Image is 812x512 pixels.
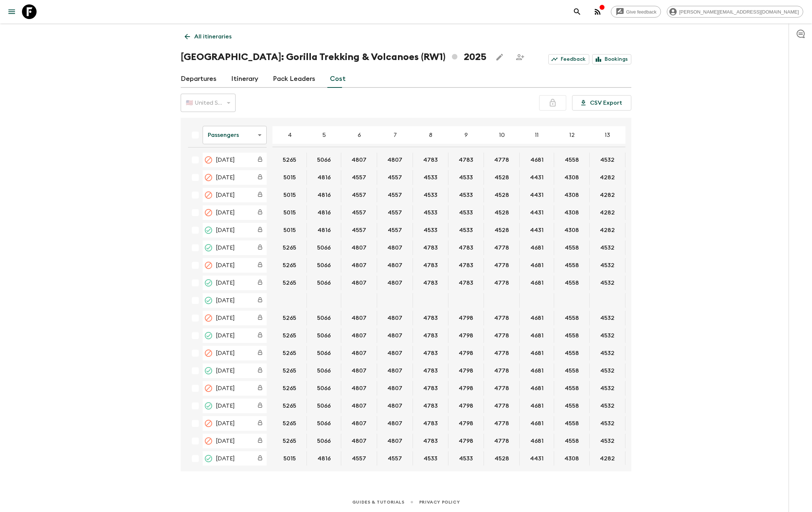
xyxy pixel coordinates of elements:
[556,416,588,431] button: 4558
[343,258,375,273] button: 4807
[274,381,305,396] button: 5265
[288,131,292,139] p: 4
[415,205,446,220] button: 4533
[520,240,554,255] div: 27 Jun 2025; 11
[448,258,484,273] div: 03 Jul 2025; 9
[253,171,267,184] div: Costs are fixed. The departure date (14 Feb 2025) has passed
[379,399,411,413] button: 4807
[307,188,341,202] div: 14 Mar 2025; 5
[522,346,552,360] button: 4681
[414,153,447,167] button: 4783
[414,434,447,448] button: 4783
[521,170,552,185] button: 4431
[309,205,339,220] button: 4816
[308,276,339,290] button: 5066
[591,276,623,290] button: 4532
[591,399,623,413] button: 4532
[379,451,411,466] button: 4557
[322,131,326,139] p: 5
[415,170,446,185] button: 4533
[204,419,213,428] svg: Cancelled
[448,205,484,220] div: 18 Apr 2025; 9
[556,240,588,255] button: 4558
[188,128,203,142] div: Select all
[275,205,305,220] button: 5015
[484,188,520,202] div: 14 Mar 2025; 10
[484,170,520,185] div: 14 Feb 2025; 10
[414,363,447,378] button: 4783
[309,170,339,185] button: 4816
[204,191,213,199] svg: Cancelled
[204,296,213,305] svg: Proposed
[414,328,447,343] button: 4783
[413,223,448,238] div: 23 May 2025; 8
[556,451,588,466] button: 4308
[429,131,432,139] p: 8
[343,240,375,255] button: 4807
[520,170,554,185] div: 14 Feb 2025; 11
[554,153,590,167] div: 17 Jan 2025; 12
[414,346,447,360] button: 4783
[556,258,588,273] button: 4558
[204,366,213,375] svg: Completed
[379,188,411,202] button: 4557
[522,276,552,290] button: 4681
[591,416,623,431] button: 4532
[308,416,339,431] button: 5066
[377,153,413,167] div: 17 Jan 2025; 7
[450,258,482,273] button: 4783
[308,258,339,273] button: 5066
[591,258,623,273] button: 4532
[591,170,624,185] button: 4282
[379,434,411,448] button: 4807
[309,223,339,238] button: 4816
[450,276,482,290] button: 4783
[379,363,411,378] button: 4807
[448,223,484,238] div: 23 May 2025; 9
[379,258,411,273] button: 4807
[377,240,413,255] div: 27 Jun 2025; 7
[485,258,518,273] button: 4778
[450,328,482,343] button: 4798
[499,131,505,139] p: 10
[343,205,375,220] button: 4557
[485,311,518,325] button: 4778
[413,170,448,185] div: 14 Feb 2025; 8
[622,9,661,15] span: Give feedback
[204,261,213,270] svg: Cancelled
[343,451,375,466] button: 4557
[204,173,213,182] svg: Cancelled
[675,9,803,15] span: [PERSON_NAME][EMAIL_ADDRESS][DOMAIN_NAME]
[572,95,631,111] button: CSV Export
[486,205,518,220] button: 4528
[611,6,661,18] a: Give feedback
[330,70,346,88] a: Cost
[377,205,413,220] div: 18 Apr 2025; 7
[485,399,518,413] button: 4778
[556,311,588,325] button: 4558
[667,6,803,18] div: [PERSON_NAME][EMAIL_ADDRESS][DOMAIN_NAME]
[484,205,520,220] div: 18 Apr 2025; 10
[309,451,339,466] button: 4816
[522,434,552,448] button: 4681
[204,208,213,217] svg: Cancelled
[203,125,267,145] div: Passengers
[307,205,341,220] div: 18 Apr 2025; 5
[216,243,235,252] span: [DATE]
[591,240,623,255] button: 4532
[379,346,411,360] button: 4807
[341,258,377,273] div: 03 Jul 2025; 6
[307,223,341,238] div: 23 May 2025; 5
[556,205,588,220] button: 4308
[448,240,484,255] div: 27 Jun 2025; 9
[556,223,588,238] button: 4308
[554,170,590,185] div: 14 Feb 2025; 12
[413,153,448,167] div: 17 Jan 2025; 8
[520,223,554,238] div: 23 May 2025; 11
[377,188,413,202] div: 14 Mar 2025; 7
[379,311,411,325] button: 4807
[275,188,305,202] button: 5015
[485,328,518,343] button: 4778
[343,381,375,396] button: 4807
[450,363,482,378] button: 4798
